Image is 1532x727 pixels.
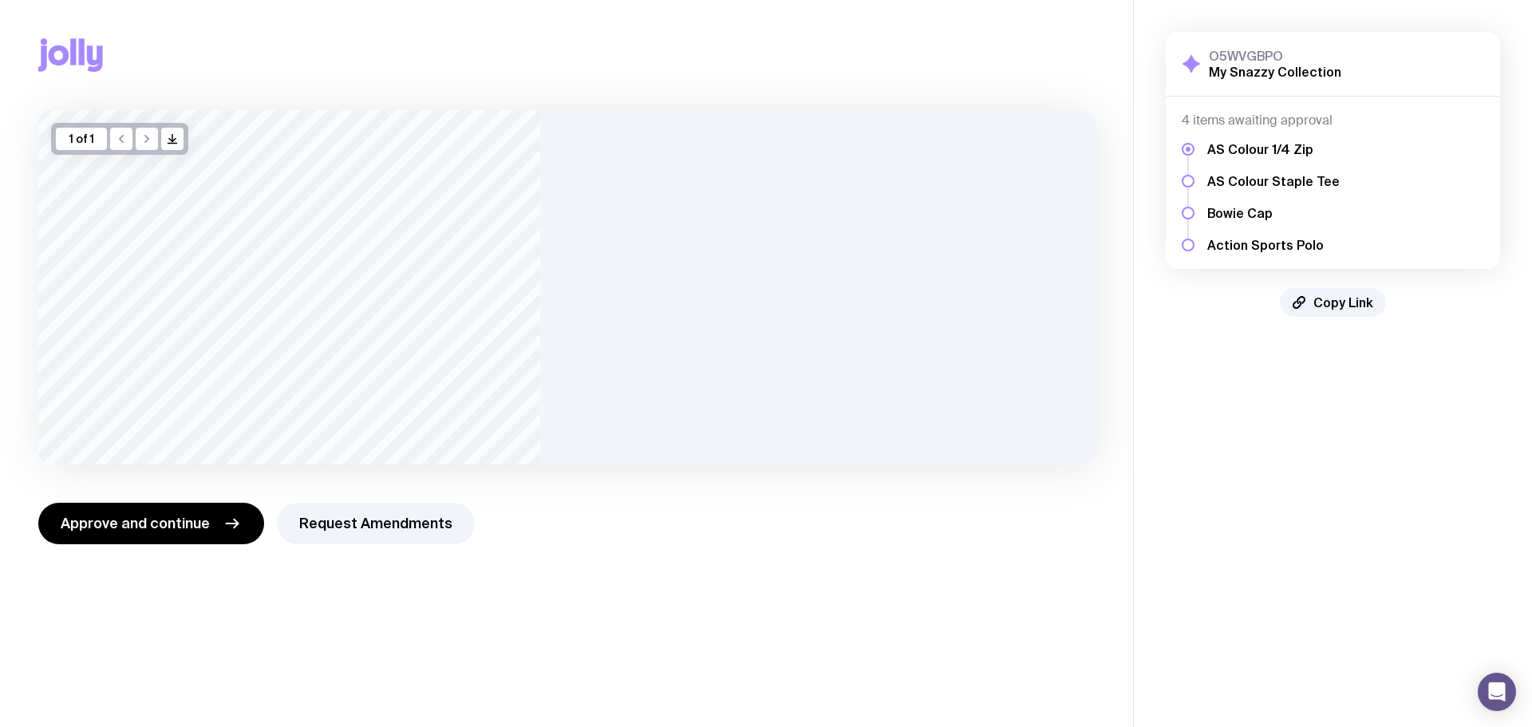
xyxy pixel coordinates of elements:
[168,135,177,144] g: /> />
[161,128,184,150] button: />/>
[1207,205,1340,221] h5: Bowie Cap
[1207,237,1340,253] h5: Action Sports Polo
[1313,294,1373,310] span: Copy Link
[277,503,475,544] button: Request Amendments
[1209,48,1341,64] h3: O5WVGBPO
[1209,64,1341,80] h2: My Snazzy Collection
[1207,141,1340,157] h5: AS Colour 1/4 Zip
[1207,173,1340,189] h5: AS Colour Staple Tee
[61,514,210,533] span: Approve and continue
[56,128,107,150] div: 1 of 1
[38,503,264,544] button: Approve and continue
[1478,673,1516,711] div: Open Intercom Messenger
[1280,288,1386,317] button: Copy Link
[1182,113,1484,128] h4: 4 items awaiting approval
